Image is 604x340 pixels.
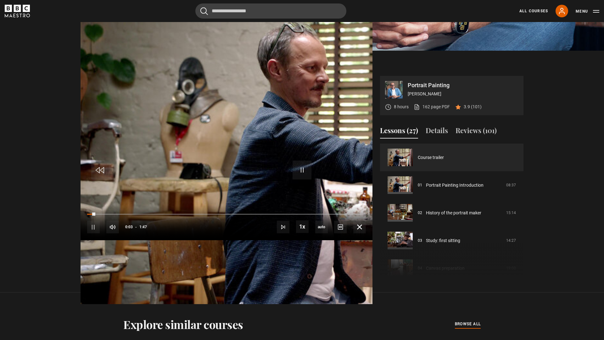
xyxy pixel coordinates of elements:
[426,182,484,189] a: Portrait Painting Introduction
[426,237,460,244] a: Study: first sitting
[426,125,448,139] button: Details
[81,76,372,240] video-js: Video Player
[277,221,289,233] button: Next Lesson
[125,221,133,233] span: 0:03
[380,125,418,139] button: Lessons (27)
[426,210,481,216] a: History of the portrait maker
[519,8,548,14] a: All Courses
[455,321,481,327] span: browse all
[408,82,518,88] p: Portrait Painting
[353,221,366,233] button: Fullscreen
[106,221,119,233] button: Mute
[408,91,518,97] p: [PERSON_NAME]
[315,221,328,233] div: Current quality: 1080p
[456,125,497,139] button: Reviews (101)
[135,225,137,229] span: -
[195,3,346,19] input: Search
[418,154,444,161] a: Course trailer
[296,220,309,233] button: Playback Rate
[87,221,100,233] button: Pause
[455,321,481,328] a: browse all
[464,104,482,110] p: 3.9 (101)
[5,5,30,17] svg: BBC Maestro
[200,7,208,15] button: Submit the search query
[576,8,599,14] button: Toggle navigation
[87,214,366,215] div: Progress Bar
[139,221,147,233] span: 1:47
[414,104,450,110] a: 162 page PDF
[334,221,347,233] button: Captions
[394,104,409,110] p: 8 hours
[123,318,243,331] h2: Explore similar courses
[315,221,328,233] span: auto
